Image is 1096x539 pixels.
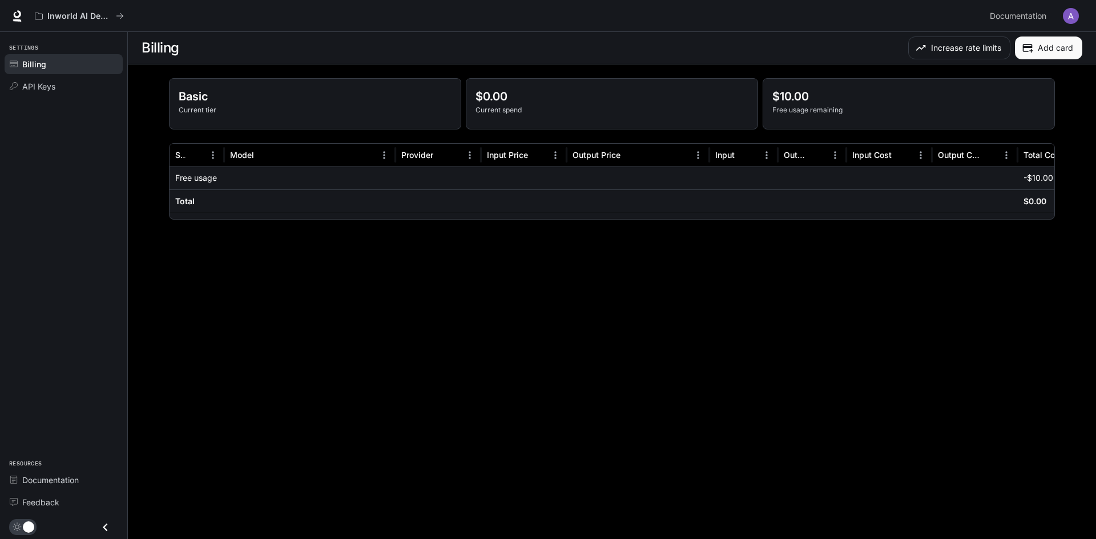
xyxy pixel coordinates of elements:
[938,150,980,160] div: Output Cost
[434,147,452,164] button: Sort
[1015,37,1082,59] button: Add card
[985,5,1055,27] a: Documentation
[1063,8,1079,24] img: User avatar
[23,520,34,533] span: Dark mode toggle
[461,147,478,164] button: Menu
[5,54,123,74] a: Billing
[204,147,221,164] button: Menu
[22,58,46,70] span: Billing
[5,76,123,96] a: API Keys
[142,37,179,59] h1: Billing
[893,147,910,164] button: Sort
[22,80,55,92] span: API Keys
[912,147,929,164] button: Menu
[175,150,186,160] div: Service
[22,474,79,486] span: Documentation
[5,492,123,512] a: Feedback
[476,105,748,115] p: Current spend
[47,11,111,21] p: Inworld AI Demos
[981,147,998,164] button: Sort
[1024,196,1046,207] h6: $0.00
[908,37,1010,59] button: Increase rate limits
[990,9,1046,23] span: Documentation
[622,147,639,164] button: Sort
[809,147,827,164] button: Sort
[175,196,195,207] h6: Total
[5,470,123,490] a: Documentation
[401,150,433,160] div: Provider
[758,147,775,164] button: Menu
[852,150,892,160] div: Input Cost
[376,147,393,164] button: Menu
[179,88,452,105] p: Basic
[784,150,808,160] div: Output
[1024,150,1062,160] div: Total Cost
[827,147,844,164] button: Menu
[690,147,707,164] button: Menu
[529,147,546,164] button: Sort
[736,147,753,164] button: Sort
[998,147,1015,164] button: Menu
[715,150,735,160] div: Input
[255,147,272,164] button: Sort
[772,105,1045,115] p: Free usage remaining
[772,88,1045,105] p: $10.00
[175,172,217,184] p: Free usage
[92,516,118,539] button: Close drawer
[573,150,620,160] div: Output Price
[487,150,528,160] div: Input Price
[230,150,254,160] div: Model
[30,5,129,27] button: All workspaces
[1024,172,1053,184] p: -$10.00
[22,496,59,508] span: Feedback
[179,105,452,115] p: Current tier
[547,147,564,164] button: Menu
[187,147,204,164] button: Sort
[476,88,748,105] p: $0.00
[1059,5,1082,27] button: User avatar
